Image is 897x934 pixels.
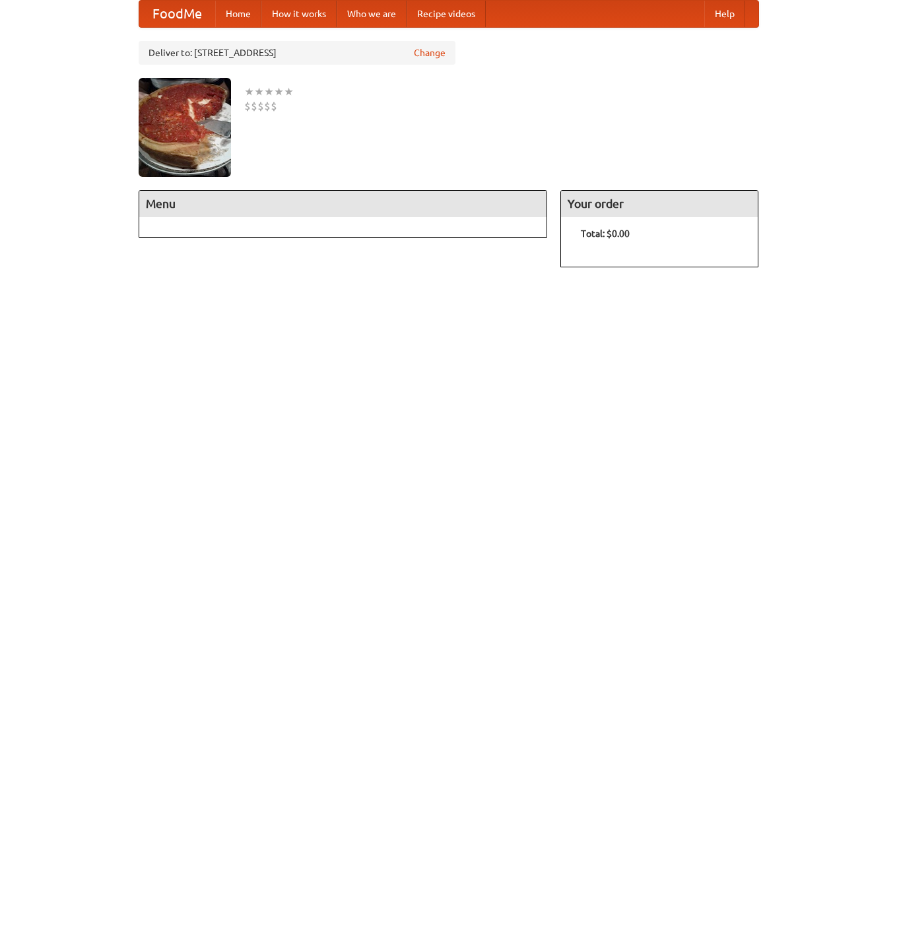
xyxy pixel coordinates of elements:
li: $ [251,99,257,114]
li: ★ [244,84,254,99]
li: $ [271,99,277,114]
div: Deliver to: [STREET_ADDRESS] [139,41,455,65]
a: Help [704,1,745,27]
a: Recipe videos [407,1,486,27]
b: Total: $0.00 [581,228,630,239]
img: angular.jpg [139,78,231,177]
li: $ [264,99,271,114]
li: ★ [264,84,274,99]
li: ★ [284,84,294,99]
h4: Menu [139,191,547,217]
a: Home [215,1,261,27]
a: How it works [261,1,337,27]
a: FoodMe [139,1,215,27]
a: Who we are [337,1,407,27]
li: ★ [274,84,284,99]
li: $ [244,99,251,114]
li: ★ [254,84,264,99]
a: Change [414,46,446,59]
li: $ [257,99,264,114]
h4: Your order [561,191,758,217]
